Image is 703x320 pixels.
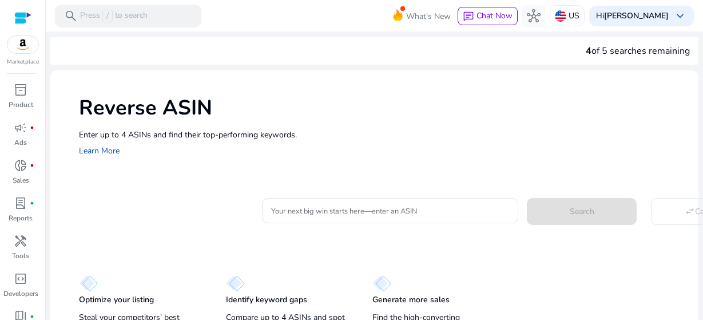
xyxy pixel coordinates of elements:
[30,125,34,130] span: fiber_manual_record
[9,100,33,110] p: Product
[14,159,27,172] span: donut_small
[14,137,27,148] p: Ads
[9,213,33,223] p: Reports
[586,44,690,58] div: of 5 searches remaining
[79,294,154,306] p: Optimize your listing
[463,11,474,22] span: chat
[569,6,579,26] p: US
[13,175,29,185] p: Sales
[14,234,27,248] span: handyman
[30,163,34,168] span: fiber_manual_record
[14,121,27,135] span: campaign
[555,10,566,22] img: us.svg
[79,96,687,120] h1: Reverse ASIN
[102,10,113,22] span: /
[406,6,451,26] span: What's New
[80,10,148,22] p: Press to search
[12,251,29,261] p: Tools
[226,294,307,306] p: Identify keyword gaps
[458,7,518,25] button: chatChat Now
[604,10,669,21] b: [PERSON_NAME]
[527,9,541,23] span: hub
[673,9,687,23] span: keyboard_arrow_down
[7,58,39,66] p: Marketplace
[3,289,38,299] p: Developers
[30,314,34,319] span: fiber_manual_record
[586,45,591,57] span: 4
[64,9,78,23] span: search
[79,129,687,141] p: Enter up to 4 ASINs and find their top-performing keywords.
[79,275,98,291] img: diamond.svg
[596,12,669,20] p: Hi
[226,275,245,291] img: diamond.svg
[7,36,38,53] img: amazon.svg
[79,145,120,156] a: Learn More
[476,10,513,21] span: Chat Now
[14,83,27,97] span: inventory_2
[522,5,545,27] button: hub
[30,201,34,206] span: fiber_manual_record
[372,275,391,291] img: diamond.svg
[14,196,27,210] span: lab_profile
[372,294,450,306] p: Generate more sales
[14,272,27,286] span: code_blocks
